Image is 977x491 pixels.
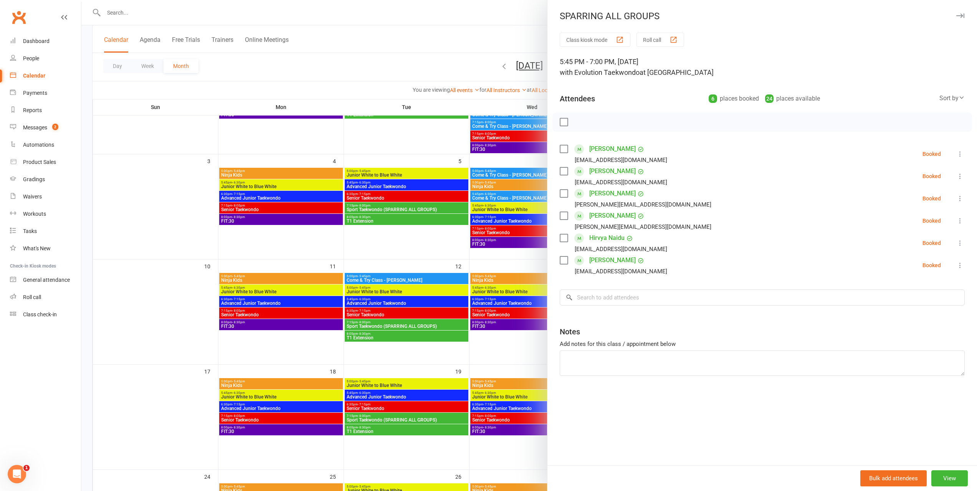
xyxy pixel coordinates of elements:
[860,470,927,486] button: Bulk add attendees
[589,254,636,266] a: [PERSON_NAME]
[922,218,941,223] div: Booked
[922,174,941,179] div: Booked
[52,124,58,130] span: 2
[765,93,820,104] div: places available
[23,311,57,317] div: Class check-in
[547,11,977,21] div: SPARRING ALL GROUPS
[589,187,636,200] a: [PERSON_NAME]
[589,143,636,155] a: [PERSON_NAME]
[10,306,81,323] a: Class kiosk mode
[589,232,625,244] a: Hirvya Naidu
[8,465,26,483] iframe: Intercom live chat
[560,68,640,76] span: with Evolution Taekwondo
[560,33,630,47] button: Class kiosk mode
[640,68,714,76] span: at [GEOGRAPHIC_DATA]
[922,240,941,246] div: Booked
[10,119,81,136] a: Messages 2
[9,8,28,27] a: Clubworx
[575,200,711,210] div: [PERSON_NAME][EMAIL_ADDRESS][DOMAIN_NAME]
[10,271,81,289] a: General attendance kiosk mode
[922,263,941,268] div: Booked
[10,188,81,205] a: Waivers
[23,245,51,251] div: What's New
[575,266,667,276] div: [EMAIL_ADDRESS][DOMAIN_NAME]
[560,56,965,78] div: 5:45 PM - 7:00 PM, [DATE]
[10,154,81,171] a: Product Sales
[10,50,81,67] a: People
[23,55,39,61] div: People
[575,222,711,232] div: [PERSON_NAME][EMAIL_ADDRESS][DOMAIN_NAME]
[10,289,81,306] a: Roll call
[23,211,46,217] div: Workouts
[23,38,50,44] div: Dashboard
[10,67,81,84] a: Calendar
[23,142,54,148] div: Automations
[560,326,580,337] div: Notes
[939,93,965,103] div: Sort by
[922,151,941,157] div: Booked
[23,124,47,131] div: Messages
[23,176,45,182] div: Gradings
[23,90,47,96] div: Payments
[560,339,965,349] div: Add notes for this class / appointment below
[23,277,70,283] div: General attendance
[560,289,965,306] input: Search to add attendees
[10,102,81,119] a: Reports
[10,240,81,257] a: What's New
[10,84,81,102] a: Payments
[560,93,595,104] div: Attendees
[10,223,81,240] a: Tasks
[575,177,667,187] div: [EMAIL_ADDRESS][DOMAIN_NAME]
[922,196,941,201] div: Booked
[589,165,636,177] a: [PERSON_NAME]
[23,228,37,234] div: Tasks
[575,155,667,165] div: [EMAIL_ADDRESS][DOMAIN_NAME]
[10,205,81,223] a: Workouts
[10,33,81,50] a: Dashboard
[589,210,636,222] a: [PERSON_NAME]
[636,33,684,47] button: Roll call
[23,73,45,79] div: Calendar
[709,93,759,104] div: places booked
[10,171,81,188] a: Gradings
[23,294,41,300] div: Roll call
[23,465,30,471] span: 1
[10,136,81,154] a: Automations
[931,470,968,486] button: View
[23,159,56,165] div: Product Sales
[23,193,42,200] div: Waivers
[23,107,42,113] div: Reports
[765,94,774,103] div: 24
[575,244,667,254] div: [EMAIL_ADDRESS][DOMAIN_NAME]
[709,94,717,103] div: 6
